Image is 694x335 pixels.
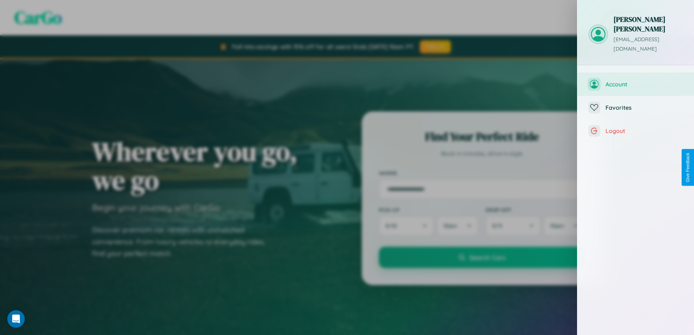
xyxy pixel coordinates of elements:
div: Open Intercom Messenger [7,310,25,328]
button: Logout [577,119,694,143]
button: Favorites [577,96,694,119]
div: Give Feedback [685,153,690,182]
button: Account [577,73,694,96]
h3: [PERSON_NAME] [PERSON_NAME] [613,15,683,34]
span: Logout [605,127,683,135]
p: [EMAIL_ADDRESS][DOMAIN_NAME] [613,35,683,54]
span: Account [605,81,683,88]
span: Favorites [605,104,683,111]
